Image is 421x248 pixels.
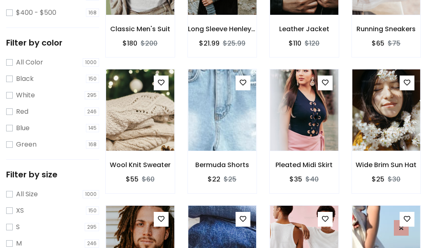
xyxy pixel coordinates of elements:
[142,175,155,184] del: $60
[270,161,339,169] h6: Pleated Midi Skirt
[372,39,384,47] h6: $65
[208,175,220,183] h6: $22
[16,107,28,117] label: Red
[126,175,139,183] h6: $55
[16,123,30,133] label: Blue
[305,39,319,48] del: $120
[372,175,384,183] h6: $25
[6,170,99,179] h5: Filter by size
[16,57,43,67] label: All Color
[352,161,421,169] h6: Wide Brim Sun Hat
[352,25,421,33] h6: Running Sneakers
[85,108,99,116] span: 246
[270,25,339,33] h6: Leather Jacket
[141,39,157,48] del: $200
[289,175,302,183] h6: $35
[83,58,99,67] span: 1000
[188,25,257,33] h6: Long Sleeve Henley T-Shirt
[16,206,24,216] label: XS
[86,9,99,17] span: 168
[199,39,220,47] h6: $21.99
[289,39,301,47] h6: $110
[85,223,99,231] span: 295
[305,175,319,184] del: $40
[16,140,37,149] label: Green
[223,39,245,48] del: $25.99
[388,175,400,184] del: $30
[188,161,257,169] h6: Bermuda Shorts
[224,175,236,184] del: $25
[388,39,400,48] del: $75
[86,75,99,83] span: 150
[85,239,99,248] span: 246
[16,90,35,100] label: White
[85,91,99,99] span: 295
[16,222,20,232] label: S
[106,161,175,169] h6: Wool Knit Sweater
[123,39,137,47] h6: $180
[86,140,99,149] span: 168
[6,38,99,48] h5: Filter by color
[86,124,99,132] span: 145
[86,207,99,215] span: 150
[83,190,99,198] span: 1000
[106,25,175,33] h6: Classic Men's Suit
[16,8,56,18] label: $400 - $500
[16,189,38,199] label: All Size
[16,74,34,84] label: Black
